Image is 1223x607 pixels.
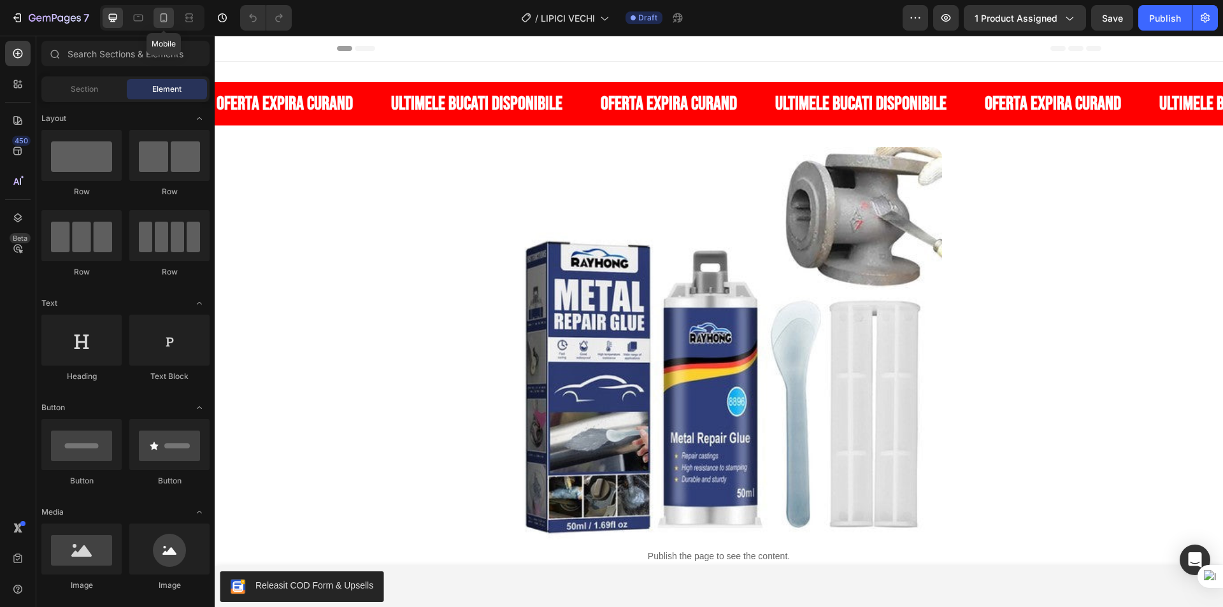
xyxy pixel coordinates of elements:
div: Row [129,266,210,278]
span: Toggle open [189,502,210,522]
div: Button [41,475,122,487]
span: / [535,11,538,25]
div: Row [41,186,122,197]
span: Save [1102,13,1123,24]
span: LIPICI VECHI [541,11,595,25]
button: 7 [5,5,95,31]
span: Layout [41,113,66,124]
span: Toggle open [189,108,210,129]
div: 450 [12,136,31,146]
p: OFERTA EXPIRA CURAND [770,61,906,76]
span: Toggle open [189,293,210,313]
p: Publish the page to see the content. [122,514,887,527]
div: Image [41,580,122,591]
span: Button [41,402,65,413]
span: Media [41,506,64,518]
div: Image [129,580,210,591]
iframe: Design area [215,36,1223,607]
div: Row [41,266,122,278]
p: OFERTA EXPIRA CURAND [386,61,522,76]
a: LIPICIUL LIPIMAX [282,111,727,504]
span: Element [152,83,182,95]
div: Open Intercom Messenger [1180,545,1210,575]
p: ULTIMELE BUCATI DISPONIBILE [945,61,1116,76]
div: Beta [10,233,31,243]
span: Section [71,83,98,95]
div: Undo/Redo [240,5,292,31]
span: Draft [638,12,657,24]
button: Publish [1138,5,1192,31]
button: 1 product assigned [964,5,1086,31]
span: Text [41,297,57,309]
input: Search Sections & Elements [41,41,210,66]
button: Save [1091,5,1133,31]
span: 1 product assigned [975,11,1057,25]
span: Toggle open [189,397,210,418]
p: 7 [83,10,89,25]
div: Publish [1149,11,1181,25]
p: ULTIMELE BUCATI DISPONIBILE [561,61,732,76]
div: Row [129,186,210,197]
div: Heading [41,371,122,382]
div: Button [129,475,210,487]
div: Text Block [129,371,210,382]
